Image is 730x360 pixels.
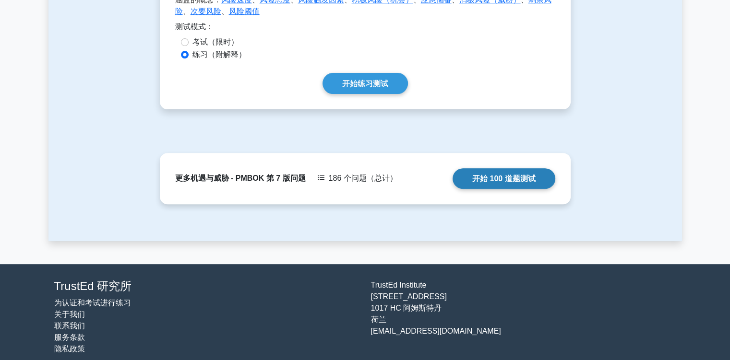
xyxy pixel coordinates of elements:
[323,73,408,93] a: 开始练习测试
[54,333,85,341] a: 服务条款
[54,345,85,353] a: 隐私政策
[371,292,447,301] font: [STREET_ADDRESS]
[371,281,427,289] font: TrustEd Institute
[221,7,229,15] font: 、
[342,80,388,88] font: 开始练习测试
[192,38,239,46] font: 考试（限时）
[175,23,214,31] font: 测试模式：
[192,50,246,58] font: 练习（附解释）
[453,168,555,189] a: 开始 100 道题测试
[54,322,85,330] a: 联系我们
[371,315,386,324] font: 荷兰
[229,7,260,15] a: 风险阈值
[371,304,442,312] font: 1017 HC 阿姆斯特丹
[54,279,132,292] font: TrustEd 研究所
[183,7,191,15] font: 、
[191,7,221,15] a: 次要风险
[54,299,131,307] a: 为认证和考试进行练习
[54,310,85,318] a: 关于我们
[371,327,501,335] font: [EMAIL_ADDRESS][DOMAIN_NAME]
